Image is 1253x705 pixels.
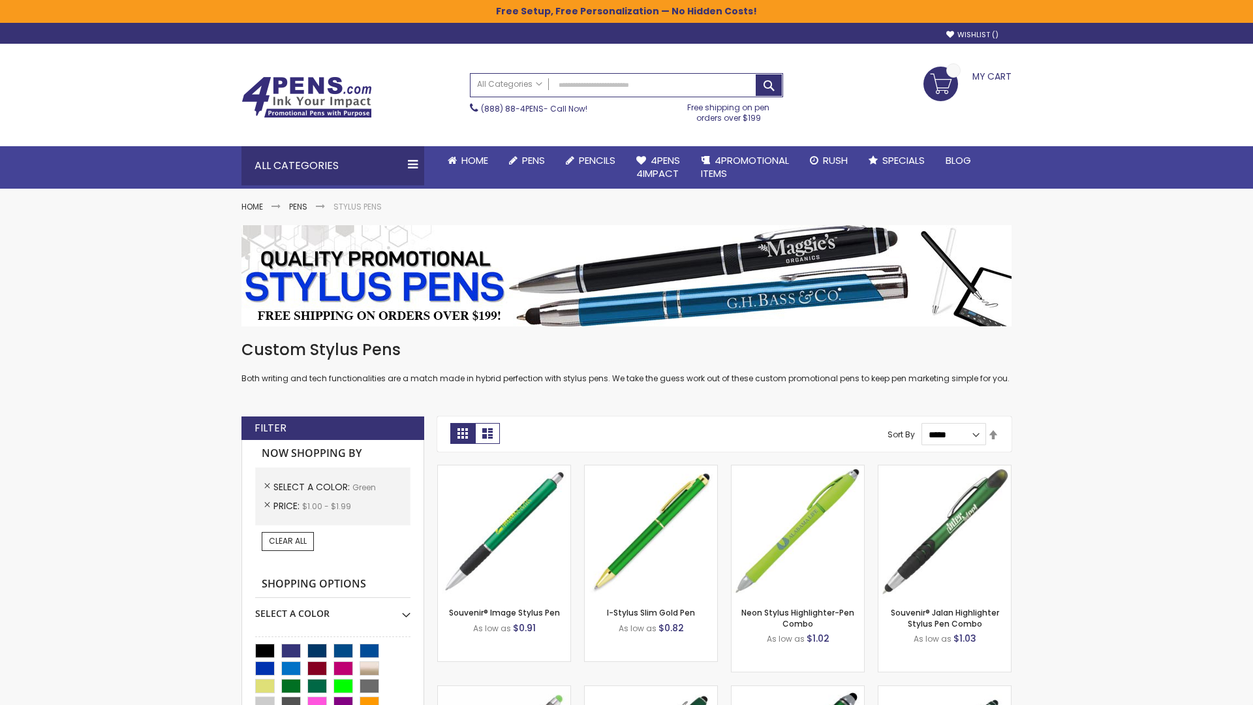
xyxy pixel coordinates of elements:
[438,685,570,697] a: Islander Softy Gel with Stylus - ColorJet Imprint-Green
[732,465,864,598] img: Neon Stylus Highlighter-Pen Combo-Green
[477,79,542,89] span: All Categories
[799,146,858,175] a: Rush
[499,146,555,175] a: Pens
[302,501,351,512] span: $1.00 - $1.99
[946,30,998,40] a: Wishlist
[882,153,925,167] span: Specials
[289,201,307,212] a: Pens
[741,607,854,629] a: Neon Stylus Highlighter-Pen Combo
[461,153,488,167] span: Home
[891,607,999,629] a: Souvenir® Jalan Highlighter Stylus Pen Combo
[858,146,935,175] a: Specials
[241,201,263,212] a: Home
[701,153,789,180] span: 4PROMOTIONAL ITEMS
[255,421,286,435] strong: Filter
[438,465,570,476] a: Souvenir® Image Stylus Pen-Green
[481,103,544,114] a: (888) 88-4PENS
[690,146,799,189] a: 4PROMOTIONALITEMS
[807,632,829,645] span: $1.02
[333,201,382,212] strong: Stylus Pens
[732,685,864,697] a: Kyra Pen with Stylus and Flashlight-Green
[255,440,410,467] strong: Now Shopping by
[823,153,848,167] span: Rush
[241,339,1012,384] div: Both writing and tech functionalities are a match made in hybrid perfection with stylus pens. We ...
[619,623,657,634] span: As low as
[241,146,424,185] div: All Categories
[674,97,784,123] div: Free shipping on pen orders over $199
[946,153,971,167] span: Blog
[626,146,690,189] a: 4Pens4impact
[473,623,511,634] span: As low as
[636,153,680,180] span: 4Pens 4impact
[888,429,915,440] label: Sort By
[262,532,314,550] a: Clear All
[767,633,805,644] span: As low as
[914,633,951,644] span: As low as
[878,465,1011,476] a: Souvenir® Jalan Highlighter Stylus Pen Combo-Green
[481,103,587,114] span: - Call Now!
[732,465,864,476] a: Neon Stylus Highlighter-Pen Combo-Green
[953,632,976,645] span: $1.03
[585,465,717,598] img: I-Stylus Slim Gold-Green
[579,153,615,167] span: Pencils
[878,465,1011,598] img: Souvenir® Jalan Highlighter Stylus Pen Combo-Green
[449,607,560,618] a: Souvenir® Image Stylus Pen
[450,423,475,444] strong: Grid
[585,465,717,476] a: I-Stylus Slim Gold-Green
[438,465,570,598] img: Souvenir® Image Stylus Pen-Green
[935,146,982,175] a: Blog
[255,598,410,620] div: Select A Color
[352,482,376,493] span: Green
[241,339,1012,360] h1: Custom Stylus Pens
[437,146,499,175] a: Home
[658,621,684,634] span: $0.82
[471,74,549,95] a: All Categories
[273,480,352,493] span: Select A Color
[607,607,695,618] a: I-Stylus Slim Gold Pen
[522,153,545,167] span: Pens
[241,225,1012,326] img: Stylus Pens
[255,571,410,599] strong: Shopping Options
[878,685,1011,697] a: Colter Stylus Twist Metal Pen-Green
[555,146,626,175] a: Pencils
[273,499,302,512] span: Price
[241,76,372,118] img: 4Pens Custom Pens and Promotional Products
[269,535,307,546] span: Clear All
[513,621,536,634] span: $0.91
[585,685,717,697] a: Custom Soft Touch® Metal Pens with Stylus-Green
